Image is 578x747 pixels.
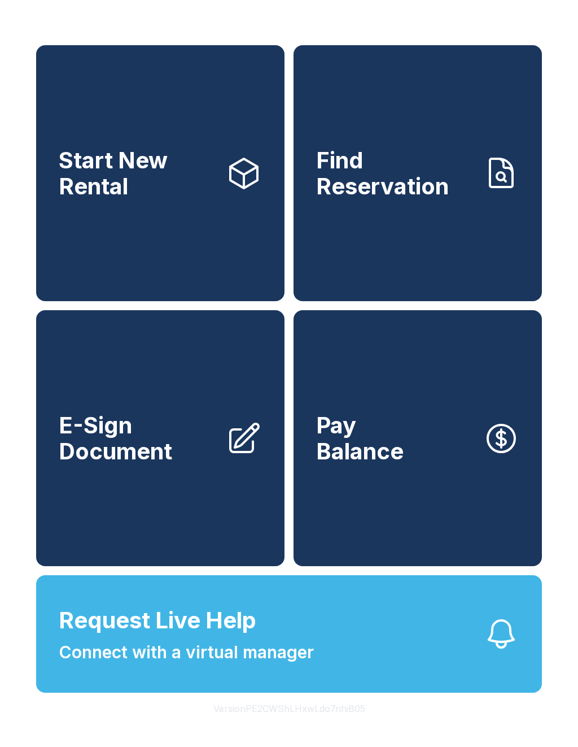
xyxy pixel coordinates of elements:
[36,45,284,301] a: Start New Rental
[204,693,374,724] button: VersionPE2CWShLHxwLdo7nhiB05
[59,147,217,199] span: Start New Rental
[294,310,542,566] a: PayBalance
[36,575,542,693] button: Request Live HelpConnect with a virtual manager
[36,310,284,566] a: E-Sign Document
[59,603,256,637] span: Request Live Help
[59,640,314,665] span: Connect with a virtual manager
[316,147,474,199] span: Find Reservation
[316,412,404,464] span: Pay Balance
[294,45,542,301] a: Find Reservation
[59,412,217,464] span: E-Sign Document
